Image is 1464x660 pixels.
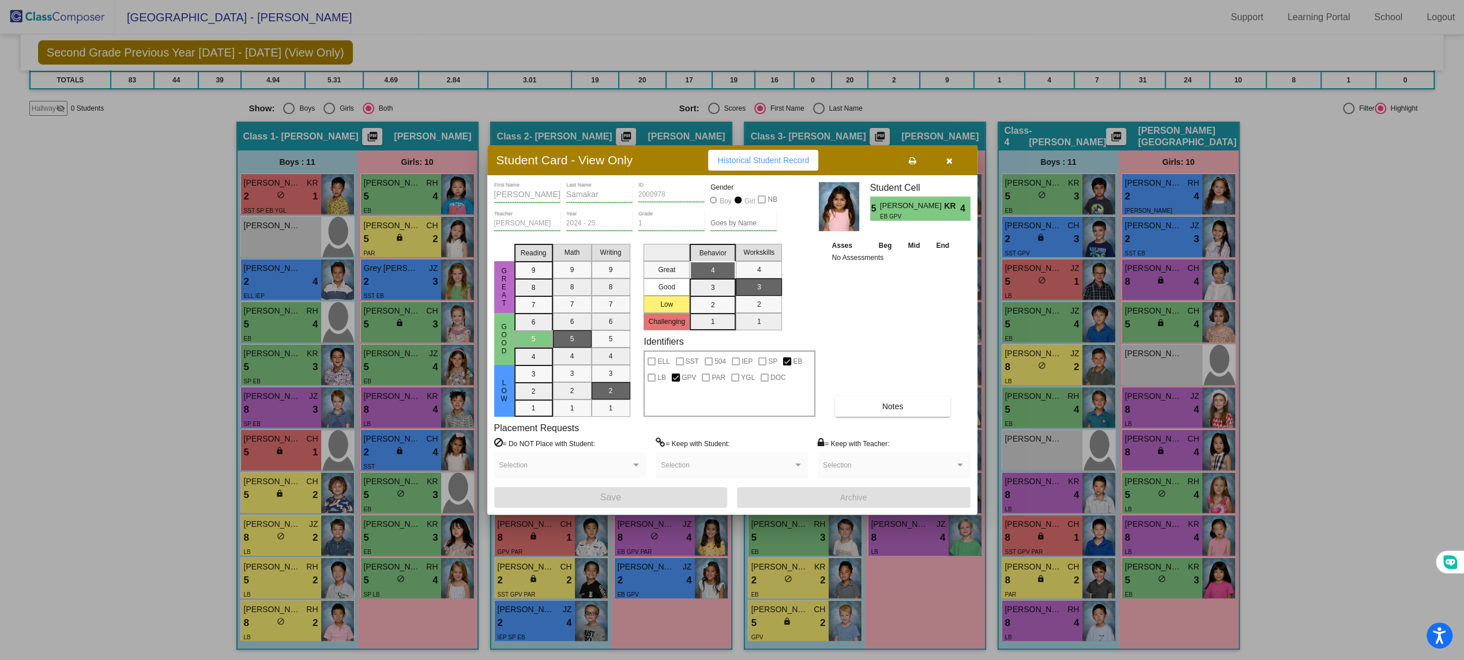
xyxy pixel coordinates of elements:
[882,402,904,411] span: Notes
[870,202,880,216] span: 5
[643,336,683,347] label: Identifiers
[944,200,960,212] span: KR
[494,220,560,228] input: teacher
[719,196,732,206] div: Boy
[657,354,669,368] span: ELL
[768,354,777,368] span: SP
[600,492,621,502] span: Save
[494,487,728,508] button: Save
[717,156,809,165] span: Historical Student Record
[656,438,729,449] label: = Keep with Student:
[496,153,633,167] h3: Student Card - View Only
[829,252,958,263] td: No Assessments
[712,371,725,384] span: PAR
[710,220,777,228] input: goes by name
[767,193,777,206] span: NB
[818,438,889,449] label: = Keep with Teacher:
[840,493,867,502] span: Archive
[566,220,633,228] input: year
[708,150,818,171] button: Historical Student Record
[741,371,755,384] span: YGL
[870,182,970,193] h3: Student Cell
[928,239,958,252] th: End
[960,202,970,216] span: 4
[710,182,777,193] mat-label: Gender
[742,354,752,368] span: IEP
[744,196,755,206] div: Girl
[870,239,900,252] th: Beg
[499,379,509,403] span: Low
[880,212,936,221] span: EB GPV
[793,354,802,368] span: EB
[900,239,928,252] th: Mid
[880,200,944,212] span: [PERSON_NAME]
[499,267,509,307] span: Great
[657,371,666,384] span: LB
[494,438,595,449] label: = Do NOT Place with Student:
[686,354,699,368] span: SST
[494,423,579,433] label: Placement Requests
[682,371,696,384] span: GPV
[737,487,970,508] button: Archive
[638,220,705,228] input: grade
[638,191,705,199] input: Enter ID
[714,354,726,368] span: 504
[770,371,786,384] span: DOC
[835,396,951,417] button: Notes
[499,323,509,355] span: Good
[829,239,871,252] th: Asses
